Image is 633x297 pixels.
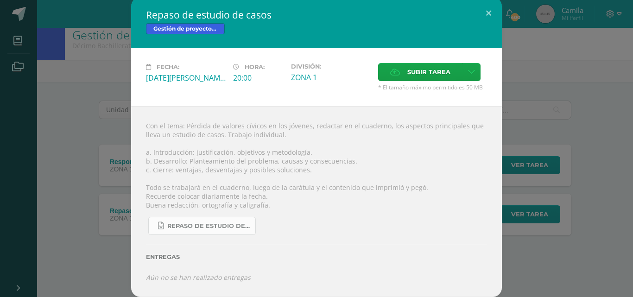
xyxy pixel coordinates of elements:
span: Fecha: [157,63,179,70]
h2: Repaso de estudio de casos [146,8,487,21]
label: División: [291,63,371,70]
div: ZONA 1 [291,72,371,82]
span: Subir tarea [407,63,450,81]
span: * El tamaño máximo permitido es 50 MB [378,83,487,91]
i: Aún no se han realizado entregas [146,273,251,282]
div: 20:00 [233,73,284,83]
div: [DATE][PERSON_NAME] [146,73,226,83]
span: Gestión de proyectos Bach IV [146,23,225,34]
span: Hora: [245,63,265,70]
div: Con el tema: Pérdida de valores cívicos en los jóvenes, redactar en el cuaderno, los aspectos pri... [131,106,502,297]
span: REPASO DE ESTUDIO DE CASOS.docx [167,222,251,230]
a: REPASO DE ESTUDIO DE CASOS.docx [148,217,256,235]
label: Entregas [146,253,487,260]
